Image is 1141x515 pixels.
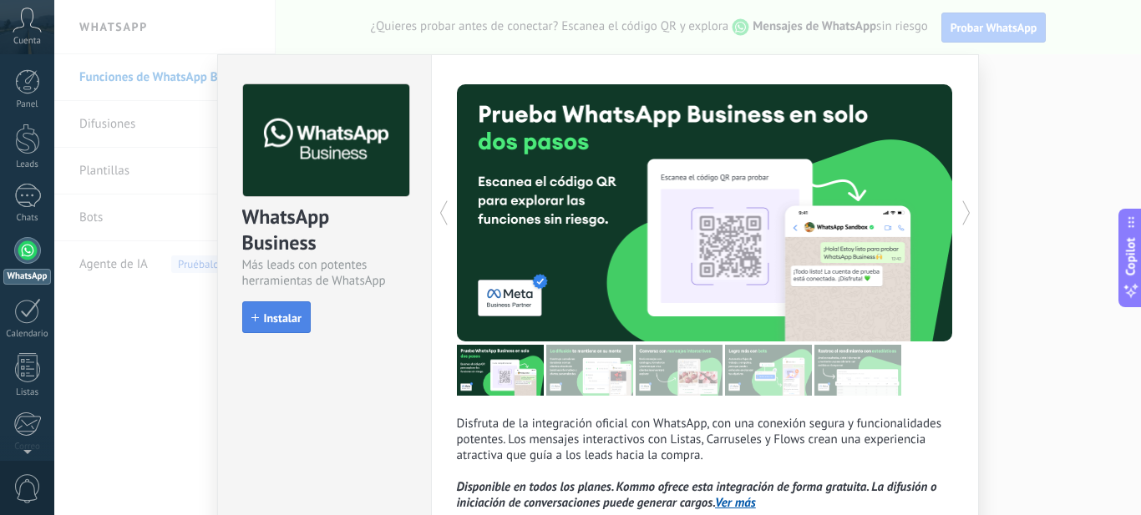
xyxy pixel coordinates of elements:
img: tour_image_62c9952fc9cf984da8d1d2aa2c453724.png [725,345,812,396]
div: Más leads con potentes herramientas de WhatsApp [242,257,407,289]
a: Ver más [715,495,756,511]
i: Disponible en todos los planes. Kommo ofrece esta integración de forma gratuita. La difusión o in... [457,479,937,511]
div: WhatsApp [3,269,51,285]
img: tour_image_cc377002d0016b7ebaeb4dbe65cb2175.png [814,345,901,396]
div: Listas [3,387,52,398]
div: WhatsApp Business [242,204,407,257]
button: Instalar [242,301,311,333]
div: Panel [3,99,52,110]
img: tour_image_7a4924cebc22ed9e3259523e50fe4fd6.png [457,345,544,396]
img: logo_main.png [243,84,409,197]
span: Copilot [1123,237,1139,275]
span: Cuenta [13,36,41,47]
div: Leads [3,159,52,170]
span: Instalar [264,312,302,324]
p: Disfruta de la integración oficial con WhatsApp, con una conexión segura y funcionalidades potent... [457,416,953,511]
div: Chats [3,213,52,224]
div: Calendario [3,329,52,340]
img: tour_image_cc27419dad425b0ae96c2716632553fa.png [546,345,633,396]
img: tour_image_1009fe39f4f058b759f0df5a2b7f6f06.png [636,345,723,396]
